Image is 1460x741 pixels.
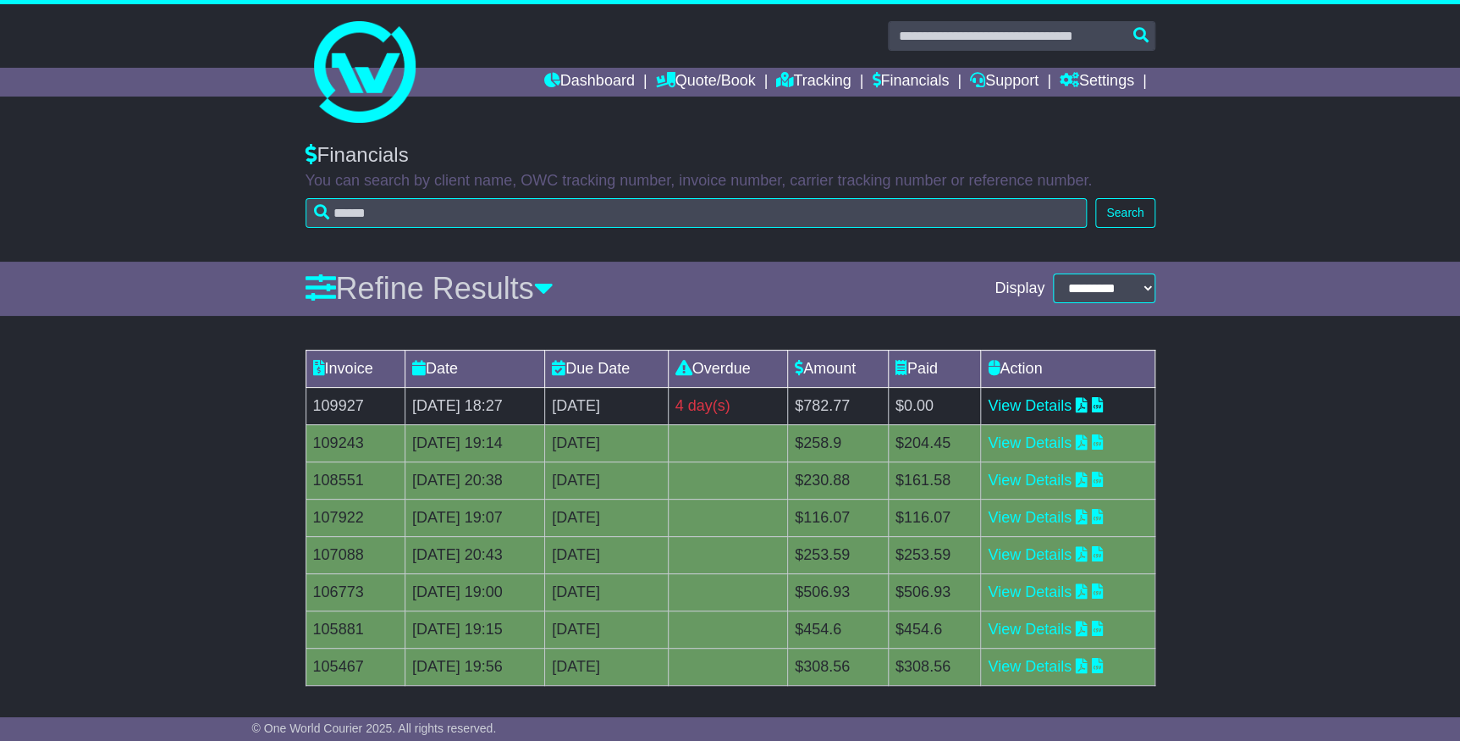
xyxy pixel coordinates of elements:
a: Settings [1060,68,1134,97]
td: $506.93 [888,573,981,611]
td: Action [981,350,1154,387]
a: View Details [988,509,1072,526]
p: You can search by client name, OWC tracking number, invoice number, carrier tracking number or re... [306,172,1155,191]
span: Display [994,279,1044,298]
td: [DATE] [545,611,668,648]
td: Overdue [668,350,787,387]
a: Financials [872,68,949,97]
td: $506.93 [788,573,889,611]
a: View Details [988,472,1072,489]
td: 106773 [306,573,405,611]
td: [DATE] 19:14 [405,424,544,462]
a: View Details [988,546,1072,563]
div: Financials [306,143,1155,168]
td: $116.07 [788,499,889,536]
td: [DATE] 19:15 [405,611,544,648]
a: Tracking [776,68,851,97]
td: $782.77 [788,387,889,424]
td: [DATE] 20:38 [405,462,544,499]
td: $308.56 [888,648,981,685]
td: Due Date [545,350,668,387]
td: $204.45 [888,424,981,462]
td: [DATE] [545,424,668,462]
td: [DATE] [545,648,668,685]
td: [DATE] [545,387,668,424]
a: View Details [988,397,1072,414]
td: $230.88 [788,462,889,499]
td: $454.6 [788,611,889,648]
td: $308.56 [788,648,889,685]
a: View Details [988,658,1072,675]
a: Dashboard [544,68,635,97]
td: [DATE] [545,462,668,499]
td: [DATE] 19:07 [405,499,544,536]
td: [DATE] [545,499,668,536]
td: [DATE] 19:56 [405,648,544,685]
td: 107922 [306,499,405,536]
td: [DATE] [545,536,668,573]
div: 4 day(s) [675,395,780,418]
a: Support [970,68,1039,97]
a: View Details [988,621,1072,638]
td: $253.59 [788,536,889,573]
button: Search [1095,198,1154,228]
td: 109927 [306,387,405,424]
td: $454.6 [888,611,981,648]
td: $161.58 [888,462,981,499]
td: [DATE] 20:43 [405,536,544,573]
a: Refine Results [306,271,554,306]
span: © One World Courier 2025. All rights reserved. [252,722,497,735]
td: 105467 [306,648,405,685]
a: View Details [988,583,1072,600]
td: [DATE] 18:27 [405,387,544,424]
td: Amount [788,350,889,387]
td: $258.9 [788,424,889,462]
td: 107088 [306,536,405,573]
a: View Details [988,434,1072,451]
td: Paid [888,350,981,387]
td: $253.59 [888,536,981,573]
td: 105881 [306,611,405,648]
td: 108551 [306,462,405,499]
td: $0.00 [888,387,981,424]
td: [DATE] [545,573,668,611]
td: $116.07 [888,499,981,536]
td: [DATE] 19:00 [405,573,544,611]
td: Date [405,350,544,387]
a: Quote/Book [655,68,755,97]
td: 109243 [306,424,405,462]
td: Invoice [306,350,405,387]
